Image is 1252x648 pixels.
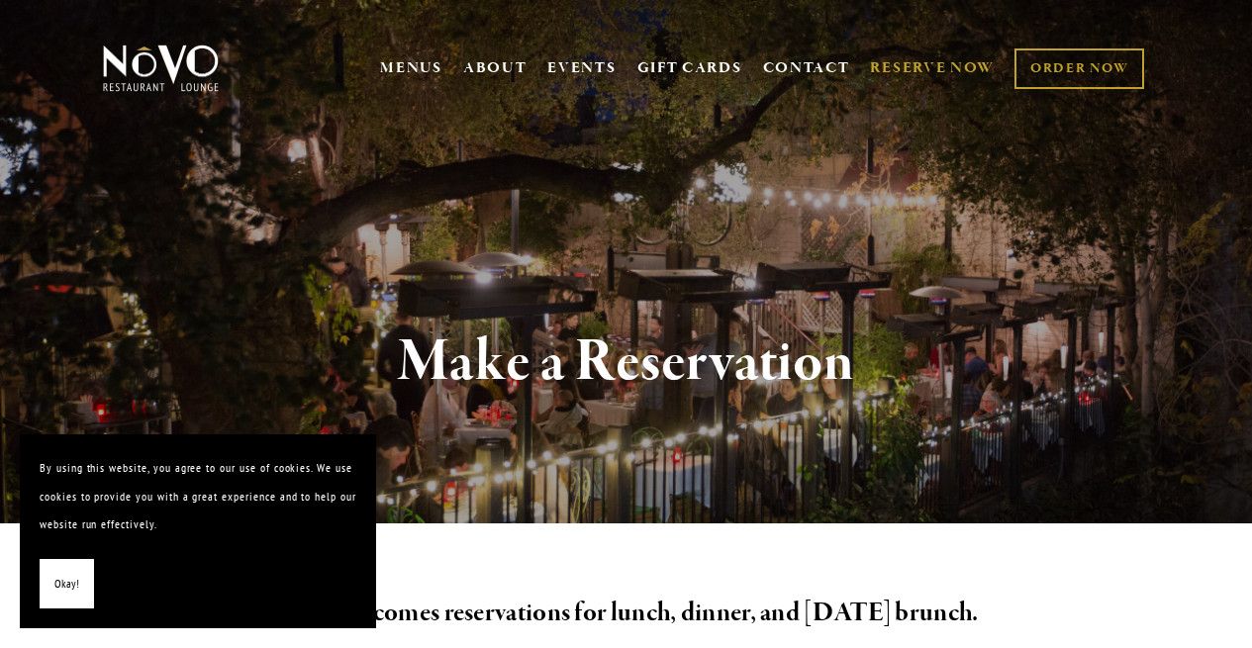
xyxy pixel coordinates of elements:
[40,559,94,609] button: Okay!
[99,44,223,93] img: Novo Restaurant &amp; Lounge
[398,324,854,400] strong: Make a Reservation
[1014,48,1144,89] a: ORDER NOW
[131,593,1121,634] h2: Novo welcomes reservations for lunch, dinner, and [DATE] brunch.
[20,434,376,628] section: Cookie banner
[870,49,995,87] a: RESERVE NOW
[763,49,850,87] a: CONTACT
[547,58,616,78] a: EVENTS
[463,58,528,78] a: ABOUT
[380,58,442,78] a: MENUS
[637,49,742,87] a: GIFT CARDS
[54,570,79,599] span: Okay!
[40,454,356,539] p: By using this website, you agree to our use of cookies. We use cookies to provide you with a grea...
